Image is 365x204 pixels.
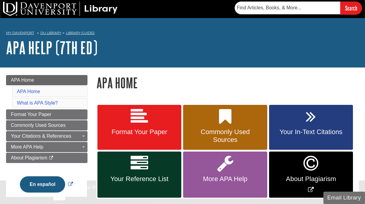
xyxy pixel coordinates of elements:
[11,155,47,160] span: About Plagiarism
[340,2,362,14] input: Search
[183,152,267,198] a: More APA Help
[97,152,181,198] a: Your Reference List
[102,175,177,183] span: Your Reference List
[188,175,262,183] span: More APA Help
[183,105,267,150] a: Commonly Used Sources
[18,182,74,187] a: Link opens in new window
[11,112,51,117] span: Format Your Paper
[6,75,87,85] a: APA Home
[6,75,87,203] div: Guide Page Menu
[11,144,43,149] span: More APA Help
[17,89,40,94] a: APA Home
[11,133,71,139] span: Your Citations & References
[323,192,365,204] button: Email Library
[6,131,87,141] a: Your Citations & References
[20,176,65,193] button: En español
[6,109,87,120] a: Format Your Paper
[49,156,54,160] i: This link opens in a new window
[269,152,353,198] a: Link opens in new window
[6,29,359,39] nav: breadcrumb
[6,153,87,163] a: About Plagiarism
[97,105,181,150] a: Format Your Paper
[269,105,353,150] a: Your In-Text Citations
[66,31,95,35] a: Library Guides
[6,120,87,130] a: Commonly Used Sources
[11,123,65,128] span: Commonly Used Sources
[6,142,87,152] a: More APA Help
[3,2,118,16] img: DU Library
[6,30,34,36] a: My Davenport
[97,75,359,90] h1: APA Home
[40,31,61,35] a: DU Library
[235,2,340,14] input: Find Articles, Books, & More...
[274,128,348,136] span: Your In-Text Citations
[6,38,97,57] a: APA Help (7th Ed)
[274,175,348,183] span: About Plagiarism
[11,77,34,83] span: APA Home
[188,128,262,144] span: Commonly Used Sources
[235,2,362,14] form: Searches DU Library's articles, books, and more
[17,100,58,105] a: What is APA Style?
[102,128,177,136] span: Format Your Paper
